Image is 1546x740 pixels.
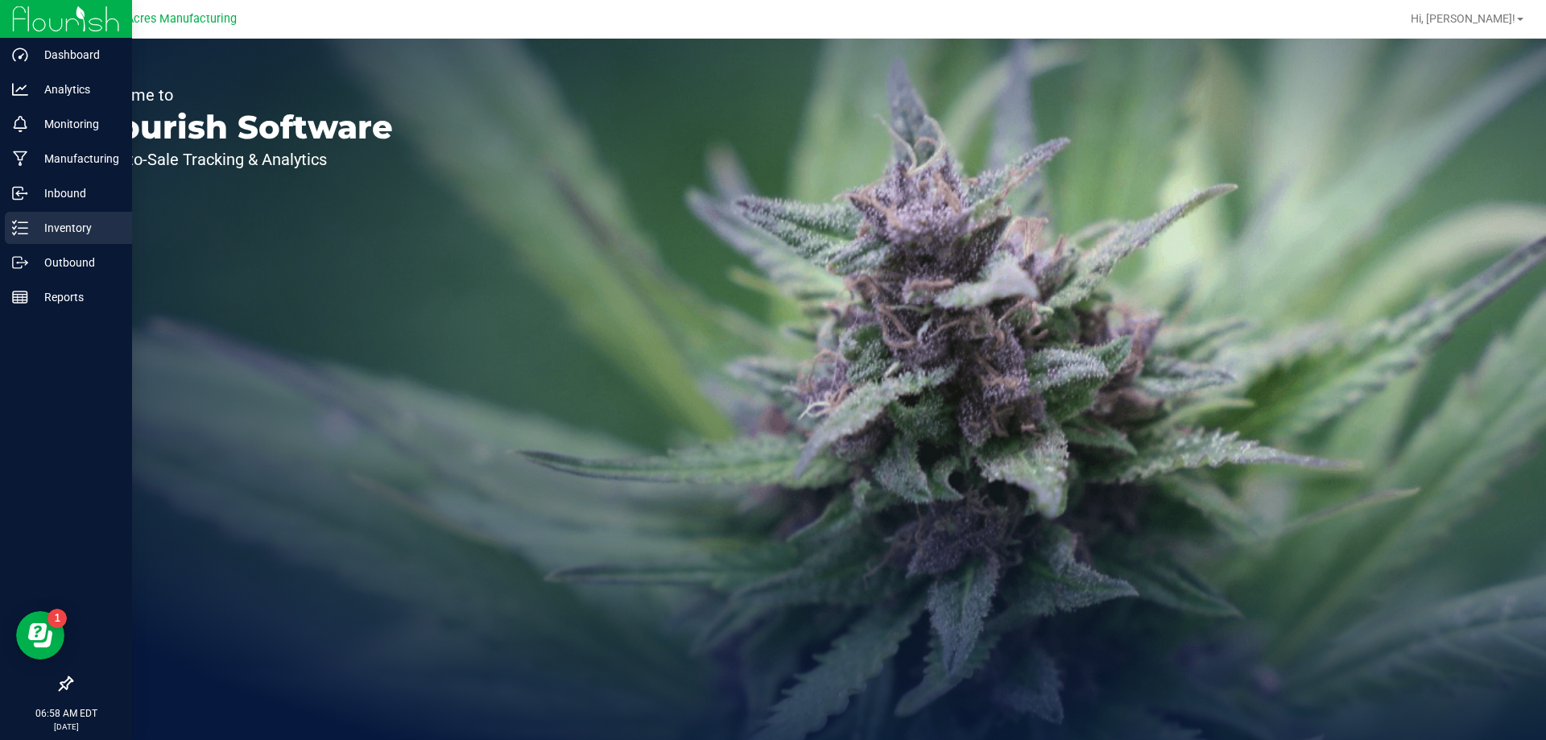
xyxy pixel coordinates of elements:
[28,80,125,99] p: Analytics
[28,218,125,238] p: Inventory
[87,87,393,103] p: Welcome to
[28,45,125,64] p: Dashboard
[12,47,28,63] inline-svg: Dashboard
[1411,12,1515,25] span: Hi, [PERSON_NAME]!
[28,184,125,203] p: Inbound
[28,253,125,272] p: Outbound
[12,185,28,201] inline-svg: Inbound
[12,151,28,167] inline-svg: Manufacturing
[28,149,125,168] p: Manufacturing
[12,254,28,271] inline-svg: Outbound
[92,12,237,26] span: Green Acres Manufacturing
[87,151,393,167] p: Seed-to-Sale Tracking & Analytics
[28,114,125,134] p: Monitoring
[12,81,28,97] inline-svg: Analytics
[12,116,28,132] inline-svg: Monitoring
[12,289,28,305] inline-svg: Reports
[28,287,125,307] p: Reports
[12,220,28,236] inline-svg: Inventory
[16,611,64,659] iframe: Resource center
[7,706,125,721] p: 06:58 AM EDT
[87,111,393,143] p: Flourish Software
[7,721,125,733] p: [DATE]
[48,609,67,628] iframe: Resource center unread badge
